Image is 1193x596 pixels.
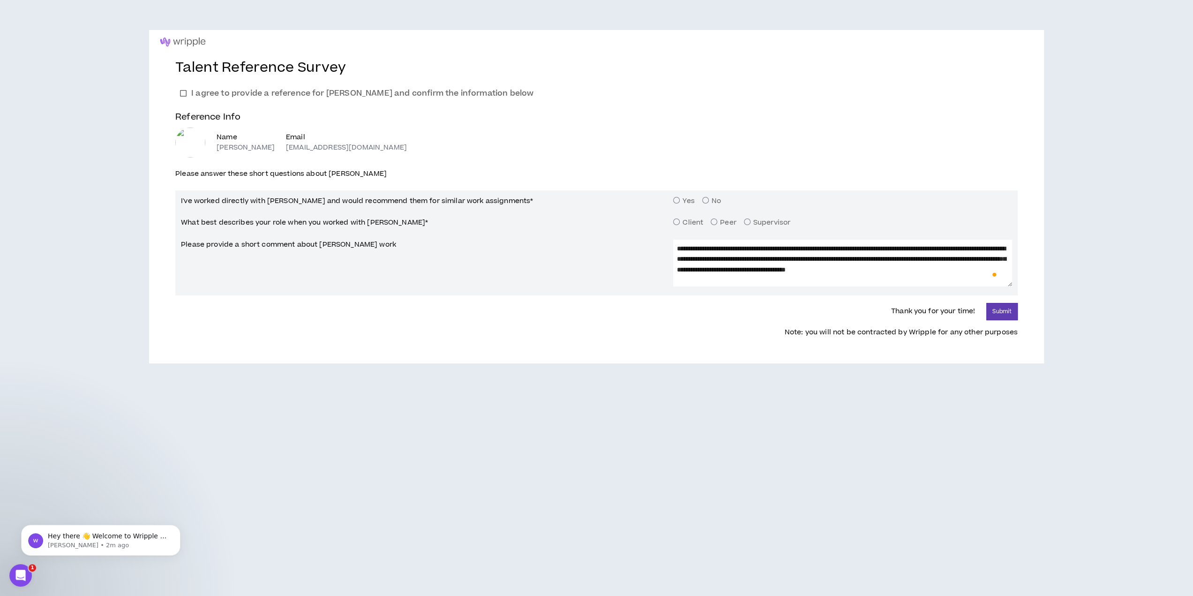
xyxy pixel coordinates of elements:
iframe: Intercom notifications message [7,505,195,571]
label: Peer [711,218,736,227]
p: Thank you for your time! [891,306,975,317]
textarea: To enrich screen reader interactions, please activate Accessibility in Grammarly extension settings [673,240,1012,287]
img: Wripple [160,38,205,46]
p: What best describes your role when you worked with [PERSON_NAME] [181,218,666,228]
h3: Talent Reference Survey [175,60,1018,76]
span: 1 [29,564,36,572]
label: I agree to provide a reference for [PERSON_NAME] and confirm the information below [175,85,538,101]
p: Please provide a short comment about [PERSON_NAME] work [181,240,666,250]
button: Submit [986,303,1018,320]
p: I've worked directly with [PERSON_NAME] and would recommend them for similar work assignments [181,196,666,206]
p: Please answer these short questions about [PERSON_NAME] [175,169,1018,179]
p: [PERSON_NAME] [217,143,275,152]
label: Yes [673,196,694,206]
p: Email [286,132,407,143]
p: Note: you will not be contracted by Wripple for any other purposes [785,328,1018,337]
label: Supervisor [744,218,790,227]
label: No [702,196,721,206]
label: Client [673,218,703,227]
p: Name [217,132,275,143]
p: Reference Info [175,111,1018,124]
iframe: Intercom live chat [9,564,32,587]
p: [EMAIL_ADDRESS][DOMAIN_NAME] [286,143,407,152]
img: hBQngkjiIHrp.jpeg [175,128,205,158]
